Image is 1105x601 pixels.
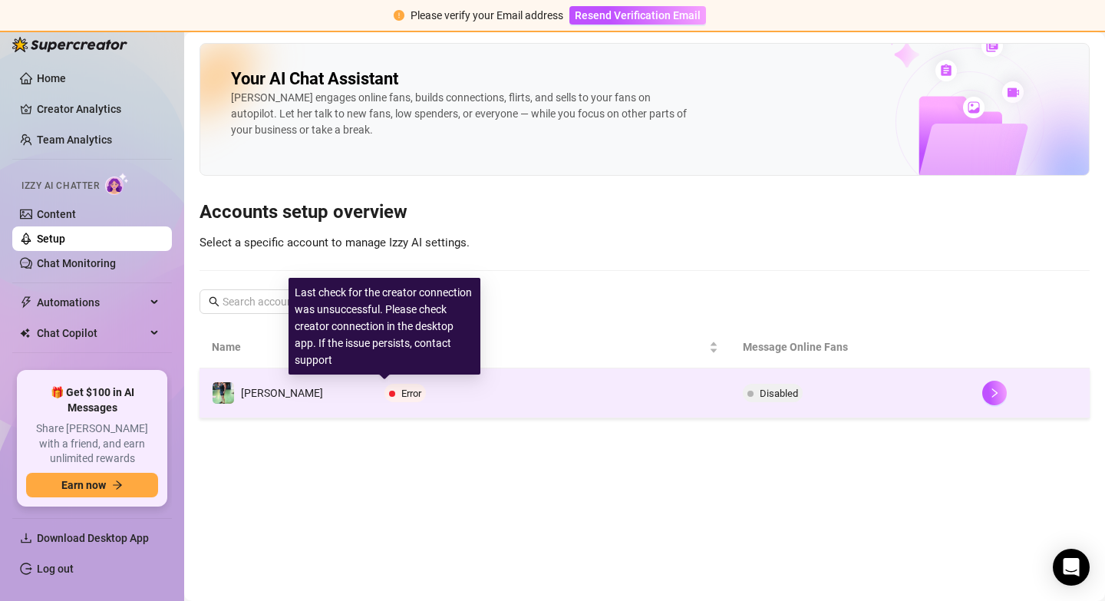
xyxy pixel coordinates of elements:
[200,236,470,249] span: Select a specific account to manage Izzy AI settings.
[37,208,76,220] a: Content
[26,473,158,497] button: Earn nowarrow-right
[851,18,1089,175] img: ai-chatter-content-library-cLFOSyPT.png
[231,68,398,90] h2: Your AI Chat Assistant
[21,179,99,193] span: Izzy AI Chatter
[61,479,106,491] span: Earn now
[223,293,408,310] input: Search account
[241,387,323,399] span: [PERSON_NAME]
[394,10,404,21] span: exclamation-circle
[289,278,480,375] div: Last check for the creator connection was unsuccessful. Please check creator connection in the de...
[12,37,127,52] img: logo-BBDzfeDw.svg
[112,480,123,490] span: arrow-right
[105,173,129,195] img: AI Chatter
[20,296,32,309] span: thunderbolt
[37,532,149,544] span: Download Desktop App
[37,563,74,575] a: Log out
[37,134,112,146] a: Team Analytics
[384,338,707,355] span: Private Chats
[760,388,798,399] span: Disabled
[37,290,146,315] span: Automations
[401,388,421,399] span: Error
[372,326,731,368] th: Private Chats
[20,328,30,338] img: Chat Copilot
[411,7,563,24] div: Please verify your Email address
[1053,549,1090,586] div: Open Intercom Messenger
[200,326,372,368] th: Name
[37,321,146,345] span: Chat Copilot
[20,532,32,544] span: download
[982,381,1007,405] button: right
[989,388,1000,398] span: right
[26,385,158,415] span: 🎁 Get $100 in AI Messages
[37,257,116,269] a: Chat Monitoring
[212,338,348,355] span: Name
[37,233,65,245] a: Setup
[213,382,234,404] img: Blake
[569,6,706,25] button: Resend Verification Email
[231,90,691,138] div: [PERSON_NAME] engages online fans, builds connections, flirts, and sells to your fans on autopilo...
[209,296,219,307] span: search
[200,200,1090,225] h3: Accounts setup overview
[575,9,701,21] span: Resend Verification Email
[37,97,160,121] a: Creator Analytics
[731,326,970,368] th: Message Online Fans
[37,72,66,84] a: Home
[26,421,158,467] span: Share [PERSON_NAME] with a friend, and earn unlimited rewards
